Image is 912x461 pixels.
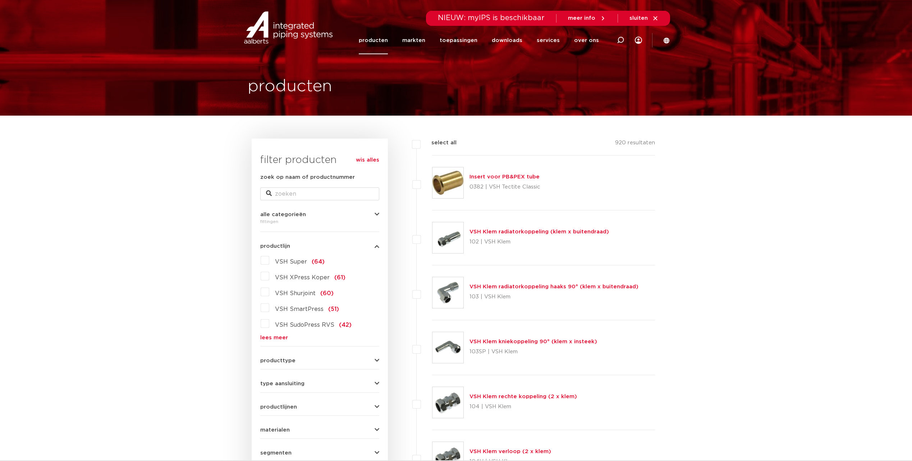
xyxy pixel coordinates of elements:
a: producten [359,27,388,54]
button: segmenten [260,450,379,456]
span: (64) [312,259,325,265]
a: VSH Klem radiatorkoppeling haaks 90° (klem x buitendraad) [469,284,638,289]
nav: Menu [359,27,599,54]
img: Thumbnail for VSH Klem radiatorkoppeling haaks 90° (klem x buitendraad) [432,277,463,308]
label: select all [421,139,457,147]
span: sluiten [629,15,648,21]
span: VSH Super [275,259,307,265]
p: 0382 | VSH Tectite Classic [469,181,540,193]
a: Insert voor PB&PEX tube [469,174,540,180]
a: toepassingen [440,27,477,54]
a: VSH Klem rechte koppeling (2 x klem) [469,394,577,399]
span: (42) [339,322,352,328]
span: type aansluiting [260,381,304,386]
img: Thumbnail for VSH Klem rechte koppeling (2 x klem) [432,387,463,418]
a: VSH Klem kniekoppeling 90° (klem x insteek) [469,339,597,344]
button: type aansluiting [260,381,379,386]
a: wis alles [356,156,379,164]
p: 104 | VSH Klem [469,401,577,413]
span: segmenten [260,450,292,456]
a: markten [402,27,425,54]
span: VSH Shurjoint [275,290,316,296]
p: 102 | VSH Klem [469,236,609,248]
input: zoeken [260,187,379,200]
a: VSH Klem verloop (2 x klem) [469,449,551,454]
h1: producten [248,75,332,98]
span: materialen [260,427,290,433]
button: materialen [260,427,379,433]
span: productlijnen [260,404,297,410]
img: Thumbnail for VSH Klem kniekoppeling 90° (klem x insteek) [432,332,463,363]
a: sluiten [629,15,659,22]
label: zoek op naam of productnummer [260,173,355,182]
span: producttype [260,358,295,363]
img: Thumbnail for VSH Klem radiatorkoppeling (klem x buitendraad) [432,222,463,253]
span: (60) [320,290,334,296]
a: over ons [574,27,599,54]
span: NIEUW: myIPS is beschikbaar [438,14,545,22]
img: Thumbnail for Insert voor PB&PEX tube [432,167,463,198]
p: 103 | VSH Klem [469,291,638,303]
span: (51) [328,306,339,312]
span: meer info [568,15,595,21]
span: alle categorieën [260,212,306,217]
span: VSH XPress Koper [275,275,330,280]
div: fittingen [260,217,379,226]
a: lees meer [260,335,379,340]
a: downloads [492,27,522,54]
button: productlijnen [260,404,379,410]
p: 920 resultaten [615,139,655,150]
a: services [537,27,560,54]
span: productlijn [260,243,290,249]
button: producttype [260,358,379,363]
span: VSH SudoPress RVS [275,322,334,328]
a: meer info [568,15,606,22]
span: VSH SmartPress [275,306,324,312]
h3: filter producten [260,153,379,167]
a: VSH Klem radiatorkoppeling (klem x buitendraad) [469,229,609,234]
p: 103SP | VSH Klem [469,346,597,358]
button: productlijn [260,243,379,249]
button: alle categorieën [260,212,379,217]
span: (61) [334,275,345,280]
